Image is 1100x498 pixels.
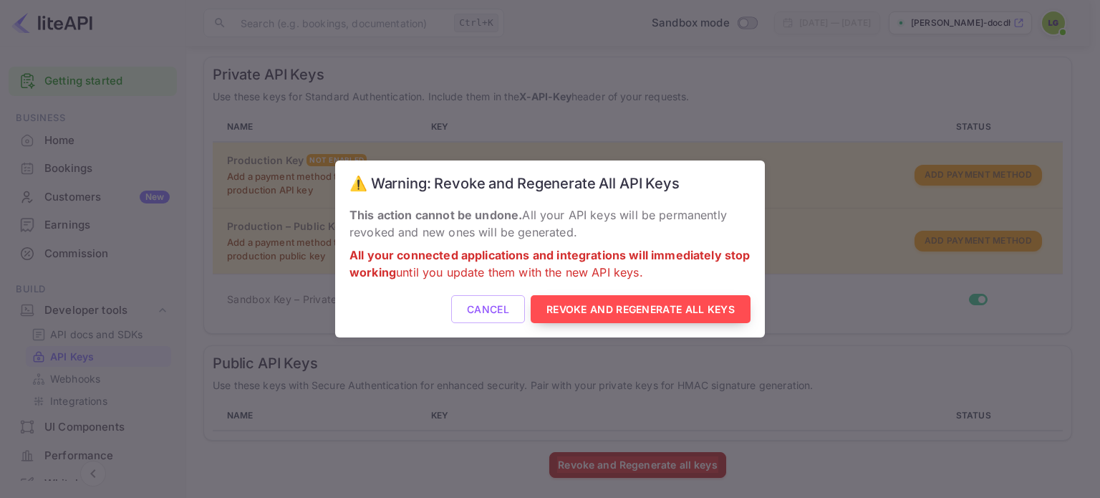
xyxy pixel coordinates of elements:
strong: This action cannot be undone. [349,208,522,222]
h2: ⚠️ Warning: Revoke and Regenerate All API Keys [335,161,765,206]
p: All your API keys will be permanently revoked and new ones will be generated. [349,206,751,241]
button: Revoke and Regenerate All Keys [531,295,751,323]
strong: All your connected applications and integrations will immediately stop working [349,248,751,279]
button: Cancel [451,295,525,323]
p: until you update them with the new API keys. [349,246,751,281]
